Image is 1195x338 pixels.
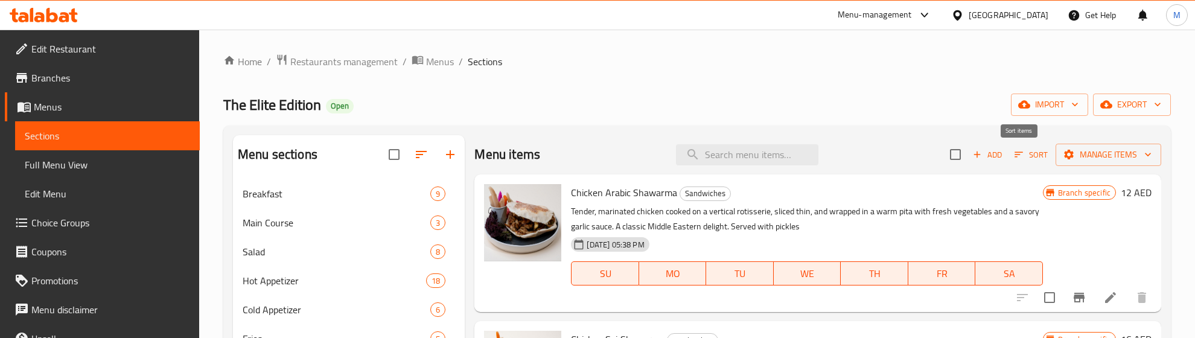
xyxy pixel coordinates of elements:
a: Full Menu View [15,150,200,179]
span: Coupons [31,244,190,259]
span: Promotions [31,273,190,288]
button: Sort [1012,145,1051,164]
span: Menus [34,100,190,114]
button: export [1093,94,1171,116]
div: Breakfast9 [233,179,465,208]
button: Manage items [1056,144,1161,166]
span: Manage items [1065,147,1152,162]
span: Menu disclaimer [31,302,190,317]
button: delete [1127,283,1156,312]
span: Salad [243,244,430,259]
span: Edit Menu [25,187,190,201]
li: / [267,54,271,69]
button: TU [706,261,773,285]
span: WE [779,265,836,282]
a: Edit Menu [15,179,200,208]
a: Menus [5,92,200,121]
button: Add section [436,140,465,169]
div: [GEOGRAPHIC_DATA] [969,8,1048,22]
button: MO [639,261,706,285]
span: 6 [431,304,445,316]
a: Home [223,54,262,69]
span: Chicken Arabic Shawarma [571,183,677,202]
span: Open [326,101,354,111]
span: Restaurants management [290,54,398,69]
span: 3 [431,217,445,229]
span: Add item [968,145,1007,164]
div: Main Course3 [233,208,465,237]
span: import [1021,97,1079,112]
span: Sections [25,129,190,143]
span: Sort sections [407,140,436,169]
span: M [1173,8,1181,22]
span: Select all sections [381,142,407,167]
button: Add [968,145,1007,164]
a: Branches [5,63,200,92]
span: Sections [468,54,502,69]
span: Sort [1015,148,1048,162]
span: Hot Appetizer [243,273,426,288]
div: items [430,302,445,317]
button: FR [908,261,975,285]
span: TU [711,265,768,282]
button: SU [571,261,639,285]
div: Menu-management [838,8,912,22]
a: Menu disclaimer [5,295,200,324]
span: Choice Groups [31,215,190,230]
span: Sandwiches [680,187,730,200]
span: Branches [31,71,190,85]
a: Menus [412,54,454,69]
span: Add [971,148,1004,162]
span: Edit Restaurant [31,42,190,56]
li: / [459,54,463,69]
div: items [430,244,445,259]
span: 18 [427,275,445,287]
div: items [426,273,445,288]
span: Full Menu View [25,158,190,172]
span: TH [846,265,903,282]
span: Menus [426,54,454,69]
button: Branch-specific-item [1065,283,1094,312]
a: Edit Restaurant [5,34,200,63]
img: Chicken Arabic Shawarma [484,184,561,261]
div: Hot Appetizer18 [233,266,465,295]
a: Coupons [5,237,200,266]
h2: Menu sections [238,145,317,164]
div: Main Course [243,215,430,230]
span: [DATE] 05:38 PM [582,239,649,250]
span: export [1103,97,1161,112]
a: Choice Groups [5,208,200,237]
div: Cold Appetizer6 [233,295,465,324]
span: Select to update [1037,285,1062,310]
span: 9 [431,188,445,200]
span: Branch specific [1053,187,1115,199]
p: Tender, marinated chicken cooked on a vertical rotisserie, sliced thin, and wrapped in a warm pit... [571,204,1042,234]
h2: Menu items [474,145,540,164]
span: MO [644,265,701,282]
button: import [1011,94,1088,116]
span: Breakfast [243,187,430,201]
a: Edit menu item [1103,290,1118,305]
div: Sandwiches [680,187,731,201]
div: Salad8 [233,237,465,266]
div: items [430,187,445,201]
span: FR [913,265,970,282]
button: SA [975,261,1042,285]
span: 8 [431,246,445,258]
div: Open [326,99,354,113]
h6: 12 AED [1121,184,1152,201]
input: search [676,144,818,165]
a: Restaurants management [276,54,398,69]
button: WE [774,261,841,285]
span: SA [980,265,1037,282]
span: Cold Appetizer [243,302,430,317]
a: Sections [15,121,200,150]
span: The Elite Edition [223,91,321,118]
li: / [403,54,407,69]
div: items [430,215,445,230]
span: SU [576,265,634,282]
